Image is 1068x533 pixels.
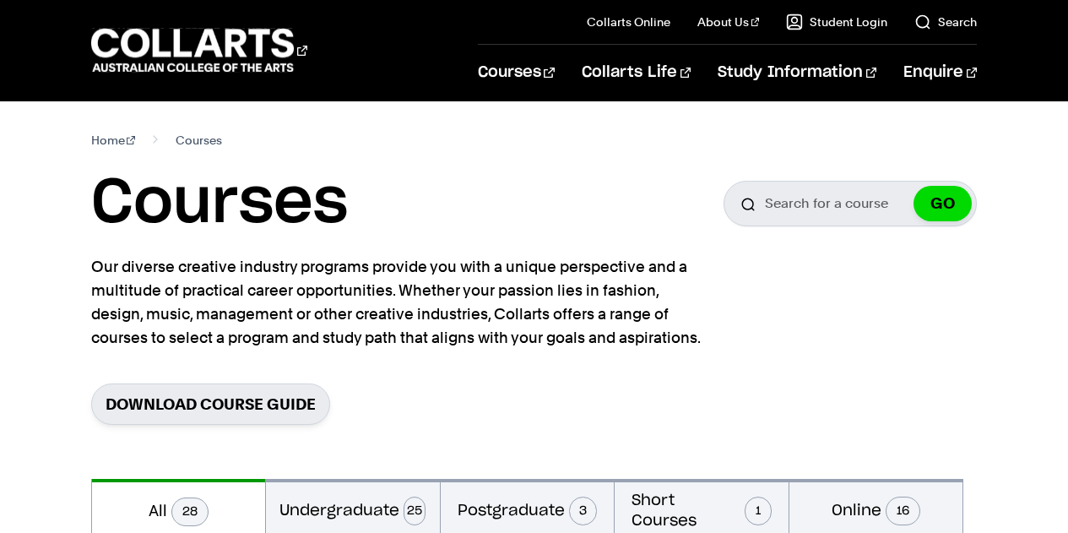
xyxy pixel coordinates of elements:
h1: Courses [91,166,348,242]
a: Student Login [786,14,887,30]
a: Download Course Guide [91,383,330,425]
a: Home [91,128,136,152]
a: Collarts Life [582,45,691,101]
a: About Us [697,14,760,30]
input: Search for a course [724,181,977,226]
span: 28 [171,498,209,526]
div: Go to homepage [91,26,307,74]
a: Courses [478,45,555,101]
p: Our diverse creative industry programs provide you with a unique perspective and a multitude of p... [91,255,707,350]
a: Study Information [718,45,876,101]
span: 3 [569,497,598,525]
span: Courses [176,128,222,152]
span: 1 [745,497,772,525]
a: Collarts Online [587,14,670,30]
button: GO [913,186,972,221]
a: Search [914,14,977,30]
span: 25 [404,497,426,525]
span: 16 [886,497,920,525]
a: Enquire [903,45,977,101]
